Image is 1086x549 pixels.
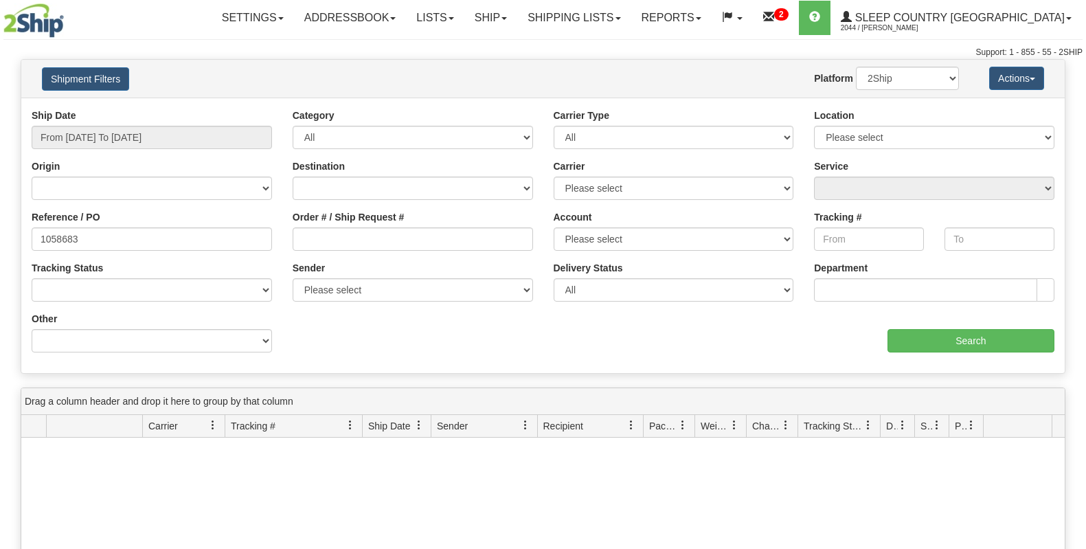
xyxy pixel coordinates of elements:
[944,227,1054,251] input: To
[293,159,345,173] label: Destination
[148,419,178,433] span: Carrier
[437,419,468,433] span: Sender
[1054,204,1085,344] iframe: chat widget
[294,1,407,35] a: Addressbook
[21,388,1065,415] div: grid grouping header
[830,1,1082,35] a: Sleep Country [GEOGRAPHIC_DATA] 2044 / [PERSON_NAME]
[814,159,848,173] label: Service
[774,414,797,437] a: Charge filter column settings
[814,261,868,275] label: Department
[32,261,103,275] label: Tracking Status
[407,414,431,437] a: Ship Date filter column settings
[554,159,585,173] label: Carrier
[212,1,294,35] a: Settings
[554,109,609,122] label: Carrier Type
[989,67,1044,90] button: Actions
[814,71,853,85] label: Platform
[293,261,325,275] label: Sender
[339,414,362,437] a: Tracking # filter column settings
[701,419,729,433] span: Weight
[925,414,949,437] a: Shipment Issues filter column settings
[554,261,623,275] label: Delivery Status
[852,12,1065,23] span: Sleep Country [GEOGRAPHIC_DATA]
[814,227,924,251] input: From
[554,210,592,224] label: Account
[752,419,781,433] span: Charge
[293,109,335,122] label: Category
[368,419,410,433] span: Ship Date
[841,21,944,35] span: 2044 / [PERSON_NAME]
[723,414,746,437] a: Weight filter column settings
[671,414,694,437] a: Packages filter column settings
[3,3,64,38] img: logo2044.jpg
[464,1,517,35] a: Ship
[620,414,643,437] a: Recipient filter column settings
[32,210,100,224] label: Reference / PO
[774,8,789,21] sup: 2
[3,47,1083,58] div: Support: 1 - 855 - 55 - 2SHIP
[32,159,60,173] label: Origin
[42,67,129,91] button: Shipment Filters
[631,1,712,35] a: Reports
[231,419,275,433] span: Tracking #
[649,419,678,433] span: Packages
[887,329,1054,352] input: Search
[32,312,57,326] label: Other
[891,414,914,437] a: Delivery Status filter column settings
[32,109,76,122] label: Ship Date
[814,109,854,122] label: Location
[960,414,983,437] a: Pickup Status filter column settings
[804,419,863,433] span: Tracking Status
[201,414,225,437] a: Carrier filter column settings
[920,419,932,433] span: Shipment Issues
[886,419,898,433] span: Delivery Status
[517,1,631,35] a: Shipping lists
[753,1,799,35] a: 2
[814,210,861,224] label: Tracking #
[857,414,880,437] a: Tracking Status filter column settings
[955,419,966,433] span: Pickup Status
[406,1,464,35] a: Lists
[293,210,405,224] label: Order # / Ship Request #
[543,419,583,433] span: Recipient
[514,414,537,437] a: Sender filter column settings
